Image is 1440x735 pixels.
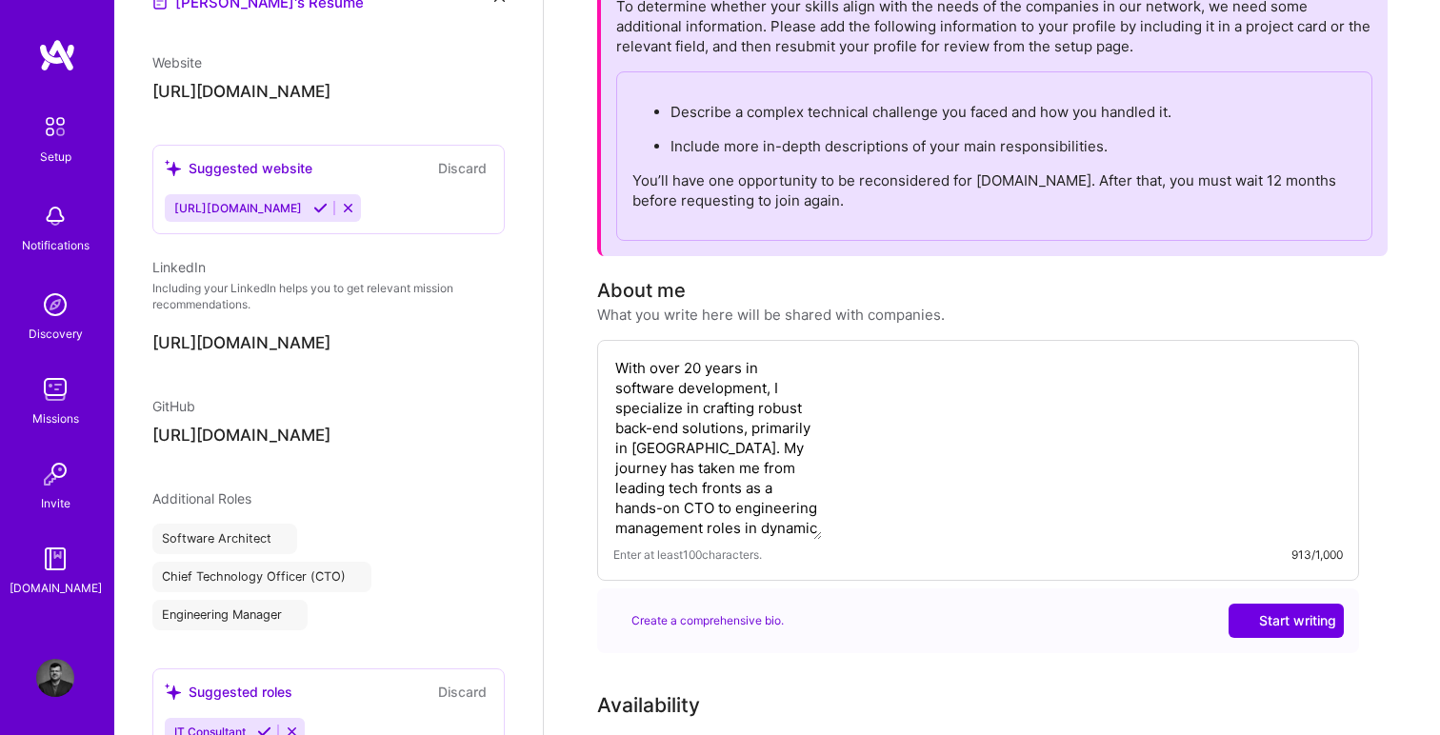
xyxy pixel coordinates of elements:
[165,158,312,178] div: Suggested website
[22,235,90,255] div: Notifications
[290,612,298,620] i: icon Close
[152,562,371,592] div: Chief Technology Officer (CTO)
[1236,614,1250,627] i: icon CrystalBallWhite
[670,136,1356,156] p: Include more in-depth descriptions of your main responsibilities.
[152,524,297,554] div: Software Architect
[152,600,308,630] div: Engineering Manager
[1229,604,1344,638] button: Start writing
[354,574,362,582] i: icon Close
[38,38,76,72] img: logo
[41,493,70,513] div: Invite
[612,610,784,630] div: Create a comprehensive bio.
[432,681,492,703] button: Discard
[10,578,102,598] div: [DOMAIN_NAME]
[280,536,288,544] i: icon Close
[613,545,762,565] span: Enter at least 100 characters.
[29,324,83,344] div: Discovery
[597,691,700,720] div: Availability
[670,102,1356,122] p: Describe a complex technical challenge you faced and how you handled it.
[632,170,1356,210] p: You’ll have one opportunity to be reconsidered for [DOMAIN_NAME]. After that, you must wait 12 mo...
[152,259,206,275] span: LinkedIn
[1236,611,1336,630] span: Start writing
[313,201,328,215] i: Accept
[36,540,74,578] img: guide book
[36,455,74,493] img: Invite
[1291,545,1343,565] div: 913/1,000
[152,77,505,107] input: http://...
[613,356,822,540] textarea: With over 20 years in software development, I specialize in crafting robust back-end solutions, p...
[165,160,181,176] i: icon SuggestedTeams
[36,370,74,408] img: teamwork
[152,54,202,70] span: Website
[432,157,492,179] button: Discard
[31,659,79,697] a: User Avatar
[36,659,74,697] img: User Avatar
[612,615,624,626] i: icon SuggestedTeams
[174,201,302,215] span: [URL][DOMAIN_NAME]
[152,281,505,313] p: Including your LinkedIn helps you to get relevant mission recommendations.
[152,490,251,507] span: Additional Roles
[165,682,292,702] div: Suggested roles
[152,398,195,414] span: GitHub
[597,305,945,325] div: What you write here will be shared with companies.
[341,201,355,215] i: Reject
[40,147,71,167] div: Setup
[36,197,74,235] img: bell
[165,684,181,700] i: icon SuggestedTeams
[36,286,74,324] img: discovery
[597,276,686,305] div: About me
[32,408,79,428] div: Missions
[35,107,75,147] img: setup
